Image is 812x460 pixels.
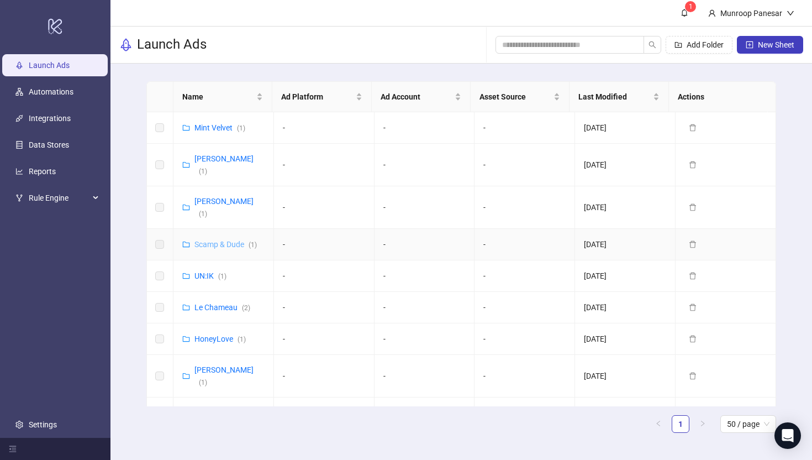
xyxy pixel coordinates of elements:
[687,40,724,49] span: Add Folder
[194,365,254,386] a: [PERSON_NAME](1)
[29,114,71,123] a: Integrations
[194,197,254,218] a: [PERSON_NAME](1)
[375,112,475,144] td: -
[199,379,207,386] span: ( 1 )
[774,422,801,449] div: Open Intercom Messenger
[474,292,575,323] td: -
[570,82,668,112] th: Last Modified
[137,36,207,54] h3: Launch Ads
[194,154,254,175] a: [PERSON_NAME](1)
[689,304,697,311] span: delete
[274,292,375,323] td: -
[237,124,245,132] span: ( 1 )
[578,91,650,103] span: Last Modified
[242,304,250,312] span: ( 2 )
[689,335,697,343] span: delete
[575,260,676,292] td: [DATE]
[375,323,475,355] td: -
[182,91,254,103] span: Name
[182,203,190,211] span: folder
[182,304,190,311] span: folder
[274,144,375,186] td: -
[194,303,250,312] a: Le Chameau(2)
[274,260,375,292] td: -
[182,241,190,248] span: folder
[249,241,257,249] span: ( 1 )
[666,36,732,54] button: Add Folder
[699,420,706,427] span: right
[575,323,676,355] td: [DATE]
[474,323,575,355] td: -
[720,415,776,433] div: Page Size
[650,415,667,433] button: left
[375,186,475,229] td: -
[375,398,475,429] td: -
[182,372,190,380] span: folder
[674,41,682,49] span: folder-add
[375,229,475,260] td: -
[29,167,56,176] a: Reports
[173,82,272,112] th: Name
[689,3,693,11] span: 1
[194,271,226,280] a: UN:IK(1)
[272,82,371,112] th: Ad Platform
[669,82,768,112] th: Actions
[694,415,711,433] li: Next Page
[15,194,23,202] span: fork
[182,124,190,132] span: folder
[575,398,676,429] td: [DATE]
[737,36,803,54] button: New Sheet
[372,82,471,112] th: Ad Account
[575,292,676,323] td: [DATE]
[685,1,696,12] sup: 1
[182,272,190,280] span: folder
[375,292,475,323] td: -
[655,420,662,427] span: left
[199,210,207,218] span: ( 1 )
[689,241,697,248] span: delete
[375,144,475,186] td: -
[758,40,794,49] span: New Sheet
[746,41,753,49] span: plus-square
[9,445,17,453] span: menu-fold
[689,161,697,169] span: delete
[708,9,716,17] span: user
[29,61,70,70] a: Launch Ads
[474,355,575,398] td: -
[274,229,375,260] td: -
[787,9,794,17] span: down
[575,112,676,144] td: [DATE]
[375,260,475,292] td: -
[648,41,656,49] span: search
[274,355,375,398] td: -
[29,420,57,429] a: Settings
[182,161,190,169] span: folder
[575,229,676,260] td: [DATE]
[694,415,711,433] button: right
[238,336,246,343] span: ( 1 )
[194,334,246,343] a: HoneyLove(1)
[194,240,257,249] a: Scamp & Dude(1)
[274,398,375,429] td: -
[672,416,689,432] a: 1
[474,260,575,292] td: -
[381,91,452,103] span: Ad Account
[274,186,375,229] td: -
[474,186,575,229] td: -
[199,168,207,175] span: ( 1 )
[681,9,688,17] span: bell
[650,415,667,433] li: Previous Page
[29,187,89,209] span: Rule Engine
[194,123,245,132] a: Mint Velvet(1)
[474,144,575,186] td: -
[274,112,375,144] td: -
[474,112,575,144] td: -
[218,273,226,280] span: ( 1 )
[119,38,133,51] span: rocket
[182,335,190,343] span: folder
[29,140,69,149] a: Data Stores
[689,203,697,211] span: delete
[689,124,697,132] span: delete
[672,415,689,433] li: 1
[575,355,676,398] td: [DATE]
